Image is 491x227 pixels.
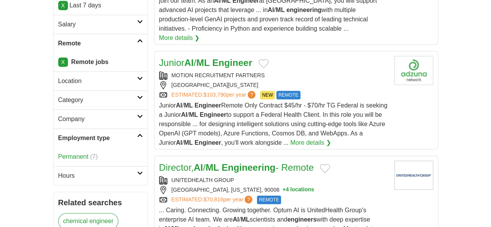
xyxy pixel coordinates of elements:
a: More details ❯ [290,138,331,147]
span: (7) [90,153,98,160]
span: $70,816 [203,196,223,203]
a: Company [54,109,147,128]
a: Hours [54,166,147,185]
h2: Location [58,76,137,86]
h2: Employment type [58,133,137,143]
strong: ML [196,57,210,68]
div: MOTION RECRUITMENT PARTNERS [159,71,388,80]
span: + [283,186,286,194]
strong: AI [233,216,239,223]
h2: Salary [58,20,137,29]
span: REMOTE [257,196,281,204]
a: Location [54,71,147,90]
span: NEW [260,91,275,99]
strong: ML [206,162,219,173]
strong: ML [276,7,285,13]
strong: AI [184,57,194,68]
a: More details ❯ [159,33,200,43]
img: UnitedHealth Group logo [394,161,433,190]
button: Add to favorite jobs [320,164,330,173]
a: X [58,1,68,10]
span: Junior / Remote Only Contract $45/hr - $70/hr TG Federal is seeking a Junior / to support a Feder... [159,102,387,146]
strong: Engineer [212,57,252,68]
span: ? [248,91,255,99]
a: Employment type [54,128,147,147]
strong: Engineer [200,111,226,118]
strong: ML [241,216,250,223]
a: JuniorAI/ML Engineer [159,57,252,68]
strong: Engineer [194,139,221,146]
h2: Hours [58,171,137,180]
strong: engineers [287,216,317,223]
strong: AI [268,7,274,13]
a: Category [54,90,147,109]
strong: Remote jobs [71,59,108,65]
div: [GEOGRAPHIC_DATA], [US_STATE], 90006 [159,186,388,194]
h2: Company [58,114,137,124]
strong: AI [176,102,182,109]
strong: AI [194,162,203,173]
span: REMOTE [276,91,300,99]
img: Company logo [394,56,433,85]
span: $103,790 [203,92,226,98]
strong: Engineer [194,102,221,109]
h2: Category [58,95,137,105]
h2: Remote [58,39,137,48]
strong: engineering [286,7,322,13]
h2: Related searches [58,197,143,208]
a: X [58,57,68,67]
a: ESTIMATED:$103,790per year? [172,91,257,99]
button: Add to favorite jobs [259,59,269,68]
p: Last 7 days [58,1,143,10]
button: +4 locations [283,186,314,194]
a: Director,AI/ML Engineering- Remote [159,162,314,173]
a: Permanent [58,153,88,160]
strong: AI [176,139,182,146]
a: ESTIMATED:$70,816per year? [172,196,254,204]
strong: Engineering [222,162,276,173]
strong: AI [181,111,187,118]
strong: ML [189,111,198,118]
a: UNITEDHEALTH GROUP [172,177,234,183]
a: Remote [54,34,147,53]
strong: ML [184,139,193,146]
strong: ML [184,102,193,109]
div: [GEOGRAPHIC_DATA][US_STATE] [159,81,388,89]
a: Salary [54,15,147,34]
span: ? [245,196,252,203]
